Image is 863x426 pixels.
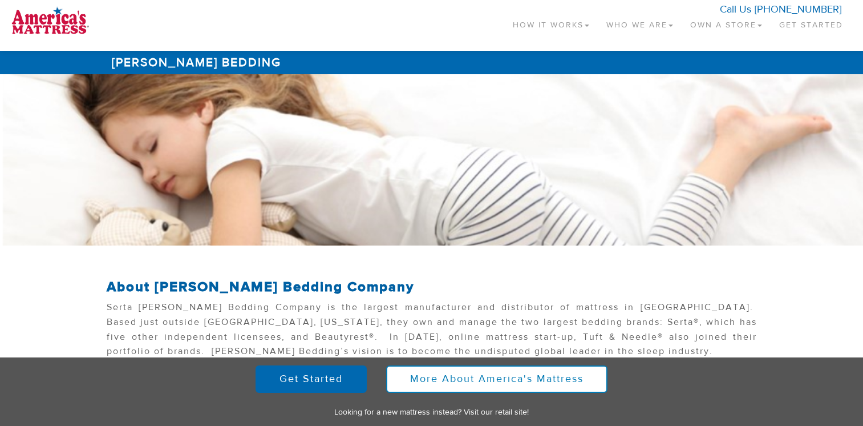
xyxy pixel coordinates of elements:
a: Get Started [256,365,367,393]
a: Who We Are [598,6,682,39]
a: Looking for a new mattress instead? Visit our retail site! [334,407,529,417]
a: More About America's Mattress [386,365,607,393]
h1: [PERSON_NAME] Bedding [107,51,757,74]
span: Call Us [720,3,751,16]
h2: About [PERSON_NAME] Bedding Company [107,280,757,295]
a: Own a Store [682,6,771,39]
a: Get Started [771,6,852,39]
a: How It Works [504,6,598,39]
p: Serta [PERSON_NAME] Bedding Company is the largest manufacturer and distributor of mattress in [G... [107,300,757,364]
a: [PHONE_NUMBER] [755,3,841,16]
img: logo [11,6,89,34]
